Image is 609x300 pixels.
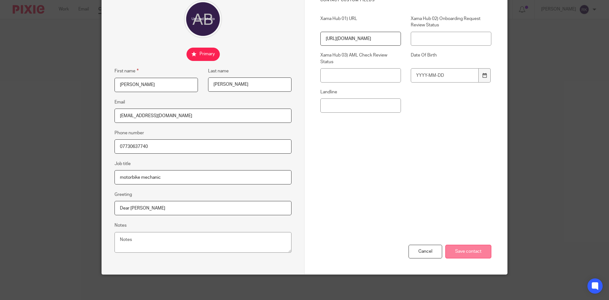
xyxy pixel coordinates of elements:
label: Xama Hub 01) URL [320,16,401,29]
label: First name [115,67,139,75]
input: Save contact [445,245,491,258]
label: Landline [320,89,401,95]
input: e.g. Dear Mrs. Appleseed or Hi Sam [115,201,291,215]
label: Last name [208,68,229,74]
label: Date Of Birth [411,52,491,65]
label: Greeting [115,191,132,198]
label: Email [115,99,125,105]
label: Notes [115,222,127,229]
label: Xama Hub 03) AML Check Review Status [320,52,401,65]
label: Job title [115,161,131,167]
label: Xama Hub 02) Onboarding Request Review Status [411,16,491,29]
input: YYYY-MM-DD [411,68,479,83]
div: Cancel [409,245,442,258]
label: Phone number [115,130,144,136]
